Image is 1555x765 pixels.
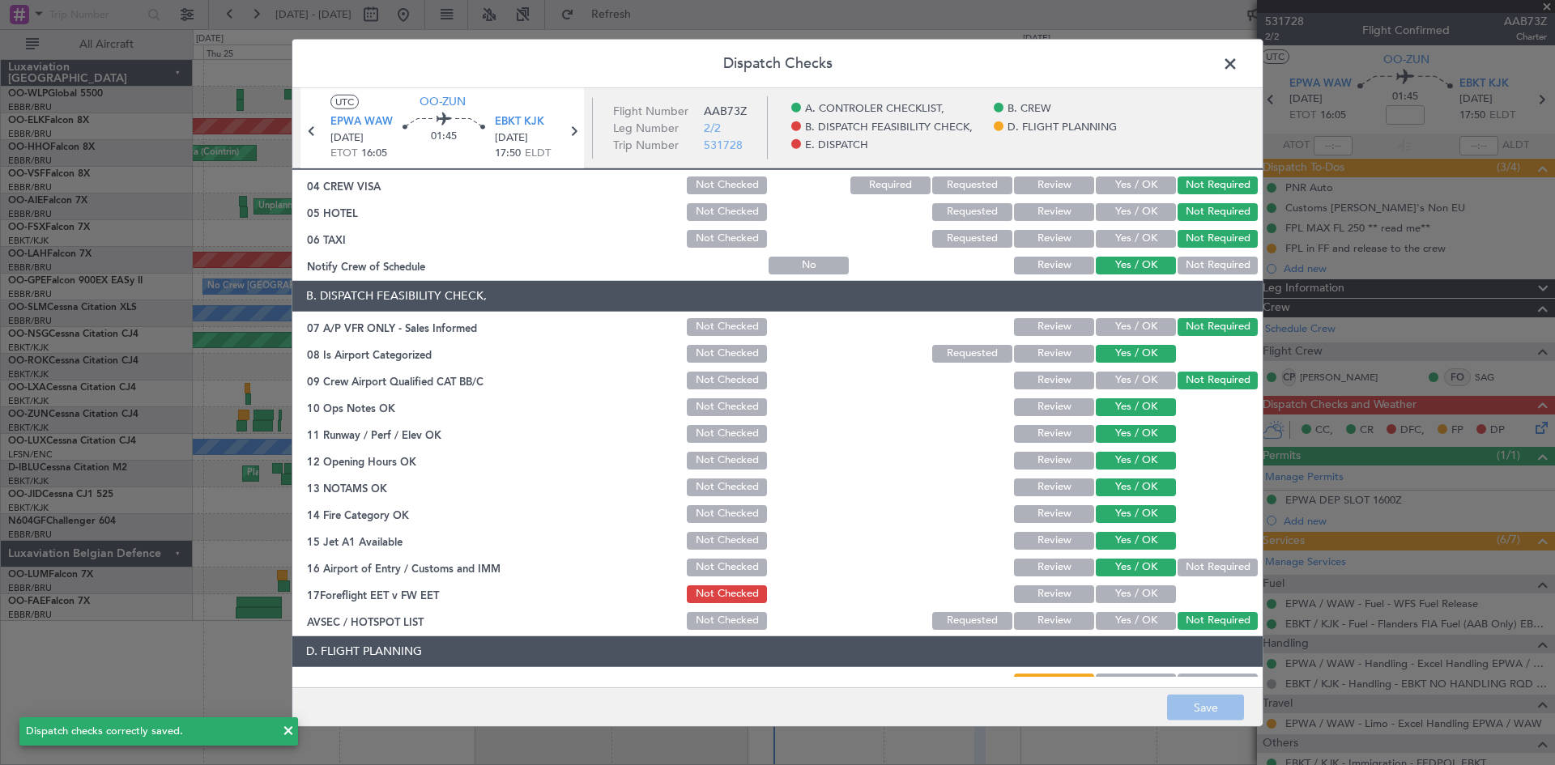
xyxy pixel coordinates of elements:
[1178,318,1258,336] button: Not Required
[1178,257,1258,274] button: Not Required
[292,39,1263,87] header: Dispatch Checks
[1178,612,1258,630] button: Not Required
[1178,203,1258,221] button: Not Required
[1178,230,1258,248] button: Not Required
[1178,176,1258,194] button: Not Required
[1178,674,1258,691] button: Not Required
[1178,372,1258,389] button: Not Required
[1178,559,1258,576] button: Not Required
[26,724,274,740] div: Dispatch checks correctly saved.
